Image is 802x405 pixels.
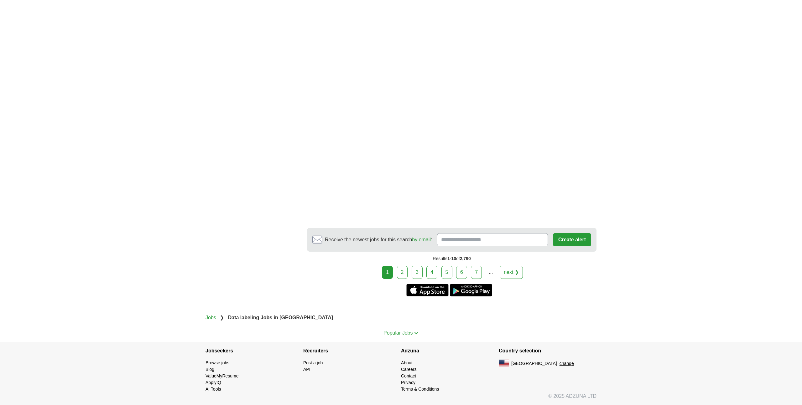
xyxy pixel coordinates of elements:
[383,330,413,336] span: Popular Jobs
[401,373,416,378] a: Contact
[401,367,417,372] a: Careers
[499,360,509,367] img: US flag
[397,266,408,279] a: 2
[206,360,229,365] a: Browse jobs
[303,360,323,365] a: Post a job
[447,256,456,261] span: 1-10
[206,367,214,372] a: Blog
[553,233,591,246] button: Create alert
[401,387,439,392] a: Terms & Conditions
[456,266,467,279] a: 6
[325,236,432,244] span: Receive the newest jobs for this search :
[228,315,333,320] strong: Data labeling Jobs in [GEOGRAPHIC_DATA]
[307,252,596,266] div: Results of
[471,266,482,279] a: 7
[412,237,431,242] a: by email
[500,266,523,279] a: next ❯
[206,387,221,392] a: AI Tools
[406,284,449,296] a: Get the iPhone app
[303,367,310,372] a: API
[499,342,596,360] h4: Country selection
[206,380,221,385] a: ApplyIQ
[412,266,423,279] a: 3
[450,284,492,296] a: Get the Android app
[441,266,452,279] a: 5
[382,266,393,279] div: 1
[200,392,601,405] div: © 2025 ADZUNA LTD
[401,380,415,385] a: Privacy
[511,360,557,367] span: [GEOGRAPHIC_DATA]
[206,315,216,320] a: Jobs
[414,332,419,335] img: toggle icon
[485,266,497,279] div: ...
[206,373,239,378] a: ValueMyResume
[426,266,437,279] a: 4
[460,256,471,261] span: 2,790
[560,360,574,367] button: change
[401,360,413,365] a: About
[220,315,224,320] span: ❯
